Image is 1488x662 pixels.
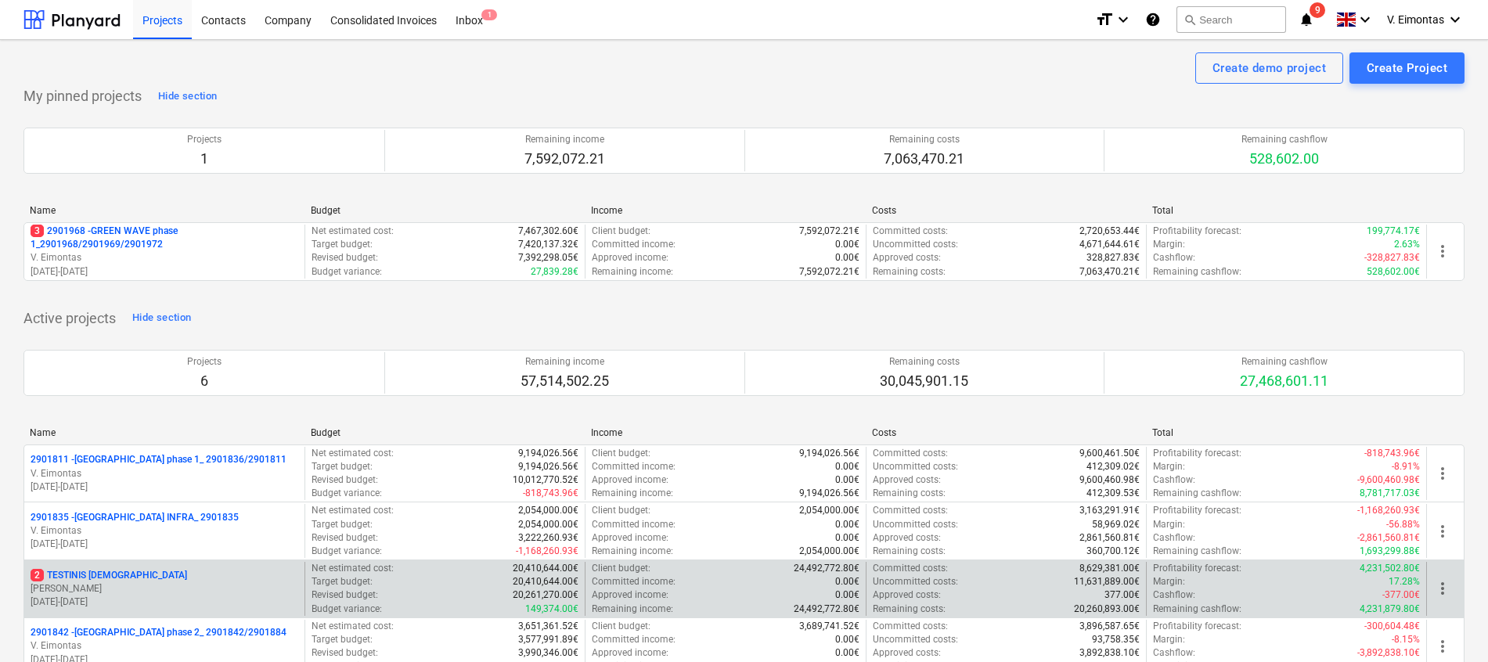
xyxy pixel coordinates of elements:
[873,646,941,660] p: Approved costs :
[524,149,605,168] p: 7,592,072.21
[1357,531,1420,545] p: -2,861,560.81€
[1410,587,1488,662] iframe: Chat Widget
[1086,487,1140,500] p: 412,309.53€
[1360,562,1420,575] p: 4,231,502.80€
[1095,10,1114,29] i: format_size
[312,646,378,660] p: Revised budget :
[873,531,941,545] p: Approved costs :
[31,453,286,466] p: 2901811 - [GEOGRAPHIC_DATA] phase 1_ 2901836/2901811
[518,460,578,473] p: 9,194,026.56€
[1153,460,1185,473] p: Margin :
[31,538,298,551] p: [DATE] - [DATE]
[1176,6,1286,33] button: Search
[873,620,948,633] p: Committed costs :
[1446,10,1465,29] i: keyboard_arrow_down
[128,306,195,331] button: Hide section
[31,225,44,237] span: 3
[1357,504,1420,517] p: -1,168,260.93€
[592,251,668,264] p: Approved income :
[592,531,668,545] p: Approved income :
[1310,2,1325,18] span: 9
[872,205,1140,216] div: Costs
[518,518,578,531] p: 2,054,000.00€
[1392,460,1420,473] p: -8.91%
[1387,13,1444,26] span: V. Eimontas
[31,225,298,279] div: 32901968 -GREEN WAVE phase 1_2901968/2901969/2901972V. Eimontas[DATE]-[DATE]
[873,487,946,500] p: Remaining costs :
[873,265,946,279] p: Remaining costs :
[591,427,859,438] div: Income
[794,603,859,616] p: 24,492,772.80€
[1152,427,1421,438] div: Total
[592,225,650,238] p: Client budget :
[1079,620,1140,633] p: 3,896,587.65€
[835,251,859,264] p: 0.00€
[835,460,859,473] p: 0.00€
[158,88,217,106] div: Hide section
[873,633,958,646] p: Uncommitted costs :
[312,504,394,517] p: Net estimated cost :
[1079,646,1140,660] p: 3,892,838.10€
[312,487,382,500] p: Budget variance :
[1394,238,1420,251] p: 2.63%
[518,531,578,545] p: 3,222,260.93€
[592,588,668,602] p: Approved income :
[1153,633,1185,646] p: Margin :
[1086,460,1140,473] p: 412,309.02€
[513,588,578,602] p: 20,261,270.00€
[1433,464,1452,483] span: more_vert
[1086,545,1140,558] p: 360,700.12€
[1079,473,1140,487] p: 9,600,460.98€
[187,149,222,168] p: 1
[1241,149,1328,168] p: 528,602.00
[1433,242,1452,261] span: more_vert
[31,569,44,581] span: 2
[311,205,579,216] div: Budget
[1367,58,1447,78] div: Create Project
[873,238,958,251] p: Uncommitted costs :
[1079,531,1140,545] p: 2,861,560.81€
[23,309,116,328] p: Active projects
[592,603,673,616] p: Remaining income :
[518,646,578,660] p: 3,990,346.00€
[1367,265,1420,279] p: 528,602.00€
[1153,545,1241,558] p: Remaining cashflow :
[513,575,578,588] p: 20,410,644.00€
[518,238,578,251] p: 7,420,137.32€
[592,575,676,588] p: Committed income :
[1079,265,1140,279] p: 7,063,470.21€
[794,562,859,575] p: 24,492,772.80€
[154,84,221,109] button: Hide section
[1392,633,1420,646] p: -8.15%
[31,595,298,609] p: [DATE] - [DATE]
[873,447,948,460] p: Committed costs :
[1153,251,1195,264] p: Cashflow :
[311,427,579,438] div: Budget
[1086,251,1140,264] p: 328,827.83€
[884,133,964,146] p: Remaining costs
[592,460,676,473] p: Committed income :
[531,265,578,279] p: 27,839.28€
[1356,10,1375,29] i: keyboard_arrow_down
[518,225,578,238] p: 7,467,302.60€
[1074,575,1140,588] p: 11,631,889.00€
[592,238,676,251] p: Committed income :
[1153,265,1241,279] p: Remaining cashflow :
[592,646,668,660] p: Approved income :
[31,511,298,551] div: 2901835 -[GEOGRAPHIC_DATA] INFRA_ 2901835V. Eimontas[DATE]-[DATE]
[799,225,859,238] p: 7,592,072.21€
[31,524,298,538] p: V. Eimontas
[1153,225,1241,238] p: Profitability forecast :
[592,518,676,531] p: Committed income :
[481,9,497,20] span: 1
[518,504,578,517] p: 2,054,000.00€
[312,473,378,487] p: Revised budget :
[312,225,394,238] p: Net estimated cost :
[312,620,394,633] p: Net estimated cost :
[873,518,958,531] p: Uncommitted costs :
[880,355,968,369] p: Remaining costs
[31,626,286,639] p: 2901842 - [GEOGRAPHIC_DATA] phase 2_ 2901842/2901884
[31,511,239,524] p: 2901835 - [GEOGRAPHIC_DATA] INFRA_ 2901835
[1079,504,1140,517] p: 3,163,291.91€
[312,238,373,251] p: Target budget :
